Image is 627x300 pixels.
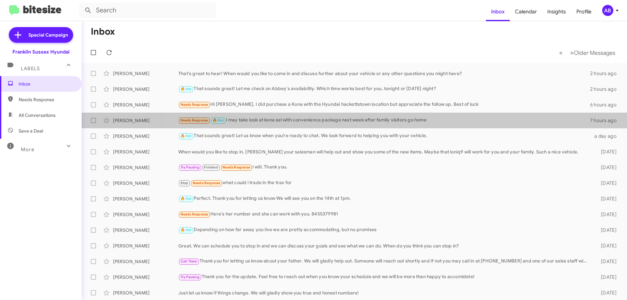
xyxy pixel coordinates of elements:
[181,275,200,279] span: Try Pausing
[113,196,178,202] div: [PERSON_NAME]
[178,243,590,249] div: Great. We can schedule you to stop in and we can discuss your goals and see what we can do. When ...
[19,81,74,87] span: Inbox
[178,211,590,218] div: Here's her number and she can work with you. 8455379981
[559,49,563,57] span: «
[193,181,220,185] span: Needs Response
[181,259,198,263] span: Call Them
[113,86,178,92] div: [PERSON_NAME]
[181,197,192,201] span: 🔥 Hot
[19,128,43,134] span: Save a Deal
[590,274,622,280] div: [DATE]
[222,165,250,169] span: Needs Response
[602,5,613,16] div: AB
[21,147,34,152] span: More
[590,290,622,296] div: [DATE]
[113,102,178,108] div: [PERSON_NAME]
[113,164,178,171] div: [PERSON_NAME]
[571,2,597,21] a: Profile
[181,212,208,216] span: Needs Response
[178,117,590,124] div: I may take look at kona sel with convenience package next week after family visitors go home
[178,258,590,265] div: Thank you for letting us know about your father. We will gladly help out. Someone will reach out ...
[555,46,619,59] nav: Page navigation example
[510,2,542,21] a: Calendar
[181,228,192,232] span: 🔥 Hot
[590,70,622,77] div: 2 hours ago
[590,102,622,108] div: 6 hours ago
[181,103,208,107] span: Needs Response
[178,179,590,187] div: what could i trade in the trax for
[590,196,622,202] div: [DATE]
[178,195,590,202] div: Perfect. Thank you for letting us know We will see you on the 14th at 1pm.
[542,2,571,21] a: Insights
[555,46,567,59] button: Previous
[574,49,615,56] span: Older Messages
[113,290,178,296] div: [PERSON_NAME]
[590,227,622,233] div: [DATE]
[113,180,178,186] div: [PERSON_NAME]
[181,165,200,169] span: Try Pausing
[566,46,619,59] button: Next
[590,164,622,171] div: [DATE]
[590,86,622,92] div: 2 hours ago
[178,132,590,140] div: That sounds great! Let us know when you’re ready to chat. We look forward to helping you with you...
[178,273,590,281] div: Thank you for the update. Feel free to reach out when you know your schedule and we will be more ...
[178,85,590,93] div: That sounds great! Let me check on Abbey's availability. Which time works best for you, tonight o...
[181,134,192,138] span: 🔥 Hot
[21,66,40,71] span: Labels
[178,70,590,77] div: That's great to hear! When would you like to come in and discuss further about your vehicle or an...
[590,133,622,139] div: a day ago
[178,290,590,296] div: Just let us know if things change. We will gladly show you true and honest numbers!
[9,27,73,43] a: Special Campaign
[590,117,622,124] div: 7 hours ago
[590,211,622,218] div: [DATE]
[590,180,622,186] div: [DATE]
[570,49,574,57] span: »
[178,226,590,234] div: Depending on how far away you live we are pretty accommodating, but no promises
[113,117,178,124] div: [PERSON_NAME]
[181,87,192,91] span: 🔥 Hot
[178,149,590,155] div: When would you like to stop in. [PERSON_NAME] your salesman will help out and show you some of th...
[113,70,178,77] div: [PERSON_NAME]
[19,96,74,103] span: Needs Response
[91,26,115,37] h1: Inbox
[204,165,218,169] span: Finished
[28,32,68,38] span: Special Campaign
[181,181,188,185] span: Stop
[113,211,178,218] div: [PERSON_NAME]
[113,133,178,139] div: [PERSON_NAME]
[590,149,622,155] div: [DATE]
[590,243,622,249] div: [DATE]
[178,164,590,171] div: I will. Thank you.
[213,118,224,122] span: 🔥 Hot
[178,101,590,108] div: Hi [PERSON_NAME], I did purchase a Kona with the Hyundai hackettstown location but appreciate the...
[181,118,208,122] span: Needs Response
[590,258,622,265] div: [DATE]
[113,258,178,265] div: [PERSON_NAME]
[113,274,178,280] div: [PERSON_NAME]
[113,227,178,233] div: [PERSON_NAME]
[113,243,178,249] div: [PERSON_NAME]
[12,49,70,55] div: Franklin Sussex Hyundai
[597,5,620,16] button: AB
[113,149,178,155] div: [PERSON_NAME]
[79,3,216,18] input: Search
[19,112,56,118] span: All Conversations
[486,2,510,21] a: Inbox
